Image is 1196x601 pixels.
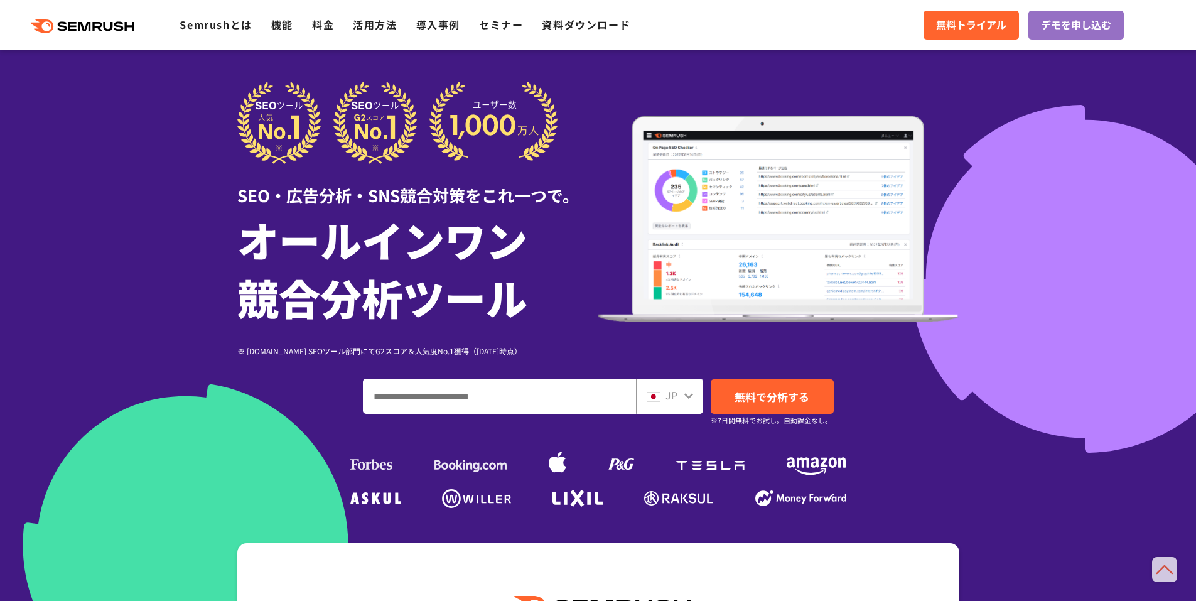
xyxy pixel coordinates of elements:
[364,379,635,413] input: ドメイン、キーワードまたはURLを入力してください
[416,17,460,32] a: 導入事例
[479,17,523,32] a: セミナー
[735,389,809,404] span: 無料で分析する
[180,17,252,32] a: Semrushとは
[312,17,334,32] a: 料金
[936,17,1006,33] span: 無料トライアル
[665,387,677,403] span: JP
[924,11,1019,40] a: 無料トライアル
[711,379,834,414] a: 無料で分析する
[353,17,397,32] a: 活用方法
[237,345,598,357] div: ※ [DOMAIN_NAME] SEOツール部門にてG2スコア＆人気度No.1獲得（[DATE]時点）
[1028,11,1124,40] a: デモを申し込む
[237,210,598,326] h1: オールインワン 競合分析ツール
[711,414,832,426] small: ※7日間無料でお試し。自動課金なし。
[271,17,293,32] a: 機能
[237,164,598,207] div: SEO・広告分析・SNS競合対策をこれ一つで。
[1041,17,1111,33] span: デモを申し込む
[542,17,630,32] a: 資料ダウンロード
